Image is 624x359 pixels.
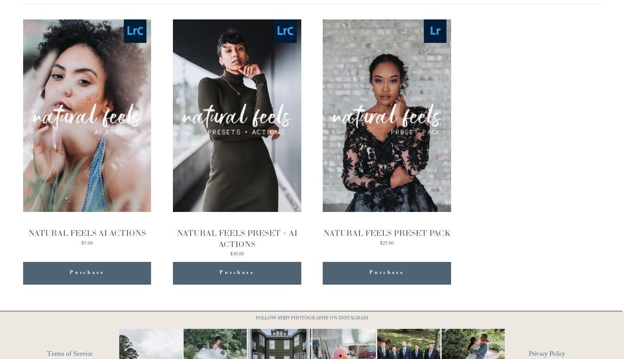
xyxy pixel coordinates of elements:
button: Purchase [323,262,451,285]
a: NATURAL FEELS PRESET PACK [323,19,451,247]
div: NATURAL FEELS AI ACTIONS [28,228,146,239]
div: NATURAL FEELS PRESET PACK [323,228,451,239]
a: NATURAL FEELS AI ACTIONS [23,19,151,247]
button: Purchase [23,262,151,285]
span: Purchase [369,268,404,278]
div: $25.00 [323,241,451,246]
div: $5.00 [28,241,146,246]
button: Purchase [173,262,301,285]
div: NATURAL FEELS PRESET + AI ACTIONS [173,228,301,250]
a: NATURAL FEELS PRESET + AI ACTIONS [173,19,301,259]
span: Purchase [220,268,254,278]
span: Purchase [70,268,104,278]
div: $30.00 [173,252,301,257]
p: FOLLOW @JBIVPHOTOGRAPHY ON INSTAGRAM [240,314,384,323]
